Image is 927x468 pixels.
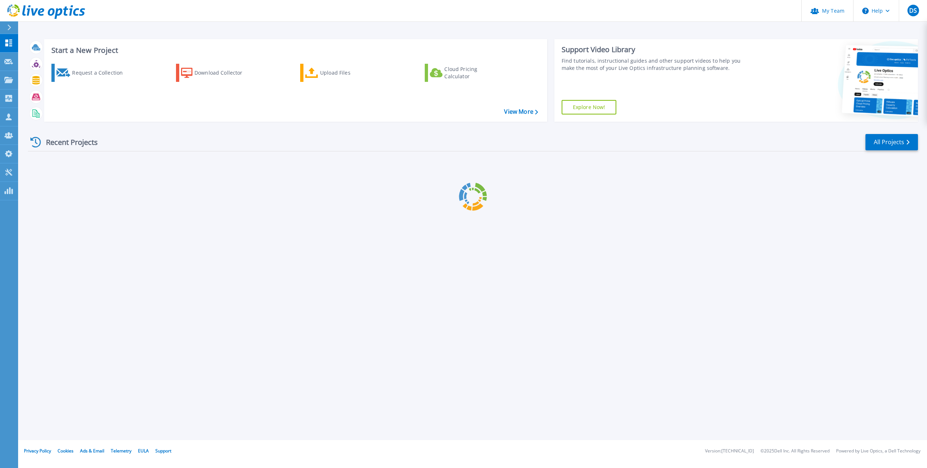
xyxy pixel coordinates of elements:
li: © 2025 Dell Inc. All Rights Reserved [760,449,830,454]
div: Recent Projects [28,133,108,151]
div: Download Collector [194,66,252,80]
div: Request a Collection [72,66,130,80]
a: Cloud Pricing Calculator [425,64,506,82]
li: Version: [TECHNICAL_ID] [705,449,754,454]
a: EULA [138,448,149,454]
a: All Projects [865,134,918,150]
a: Explore Now! [562,100,617,114]
a: Upload Files [300,64,381,82]
div: Cloud Pricing Calculator [444,66,502,80]
a: Ads & Email [80,448,104,454]
a: Download Collector [176,64,257,82]
span: DS [909,8,917,13]
a: Request a Collection [51,64,132,82]
div: Support Video Library [562,45,750,54]
a: Support [155,448,171,454]
h3: Start a New Project [51,46,538,54]
a: Telemetry [111,448,131,454]
a: View More [504,108,538,115]
div: Upload Files [320,66,378,80]
a: Privacy Policy [24,448,51,454]
li: Powered by Live Optics, a Dell Technology [836,449,920,454]
a: Cookies [58,448,74,454]
div: Find tutorials, instructional guides and other support videos to help you make the most of your L... [562,57,750,72]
